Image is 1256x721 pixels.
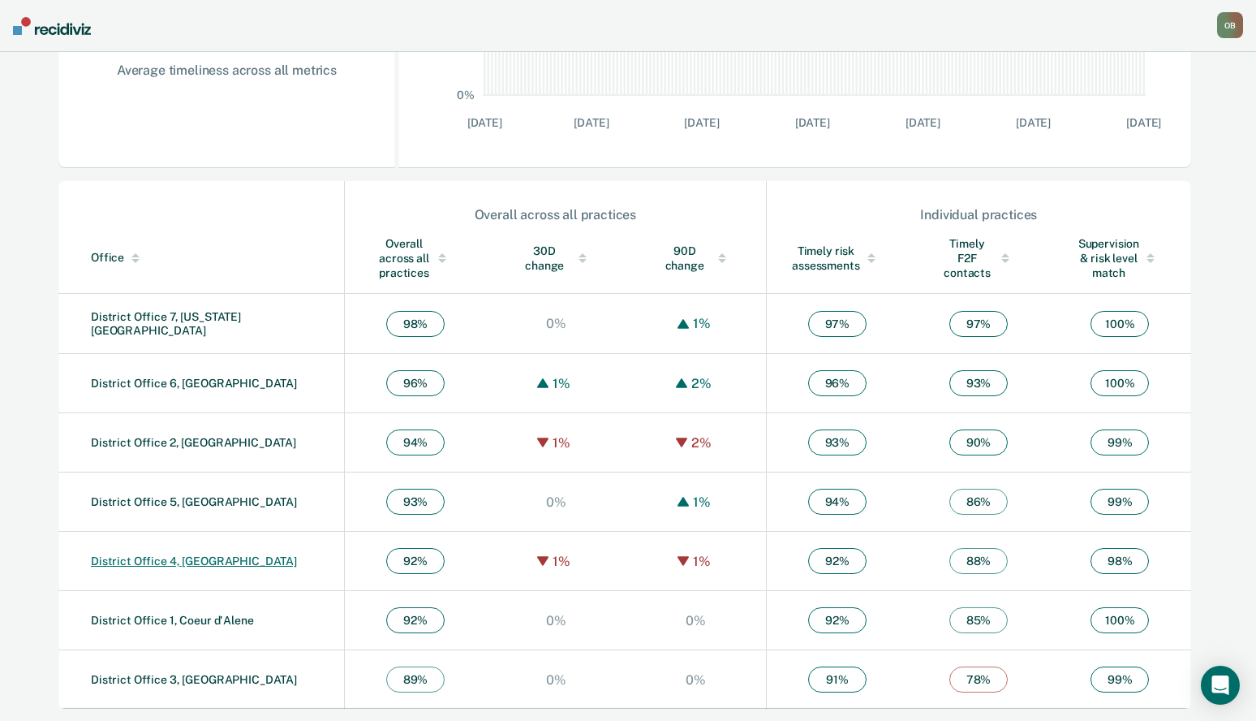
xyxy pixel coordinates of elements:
span: 91 % [808,667,867,693]
div: Office [91,251,338,265]
span: 92 % [386,548,445,574]
th: Toggle SortBy [486,223,626,294]
th: Toggle SortBy [766,223,908,294]
span: 97 % [808,311,867,337]
a: District Office 2, [GEOGRAPHIC_DATA] [91,436,296,449]
div: Timely F2F contacts [940,236,1017,280]
span: 98 % [1090,548,1149,574]
div: 1% [548,376,574,391]
span: 92 % [808,548,867,574]
th: Toggle SortBy [58,223,345,294]
div: 0% [542,494,570,510]
text: [DATE] [574,116,609,129]
div: 0% [542,672,570,688]
span: 93 % [808,430,867,455]
div: 1% [548,435,574,451]
text: [DATE] [467,116,501,129]
text: [DATE] [684,116,719,129]
div: Average timeliness across all metrics [110,63,343,78]
div: Overall across all practices [377,236,454,280]
text: [DATE] [1126,116,1161,129]
span: 99 % [1090,430,1149,455]
div: 1% [689,316,715,331]
span: 88 % [949,548,1008,574]
div: Overall across all practices [346,207,765,222]
text: [DATE] [1016,116,1051,129]
div: Timely risk assessments [799,244,876,273]
div: O B [1217,12,1243,38]
div: Open Intercom Messenger [1201,666,1240,705]
span: 99 % [1090,667,1149,693]
span: 100 % [1090,370,1149,396]
a: District Office 6, [GEOGRAPHIC_DATA] [91,377,297,390]
span: 85 % [949,607,1008,633]
span: 94 % [808,489,867,515]
span: 86 % [949,489,1008,515]
div: 90D change [659,244,733,273]
div: 0% [542,316,570,331]
span: 97 % [949,311,1008,337]
div: 1% [689,554,715,569]
span: 93 % [949,370,1008,396]
span: 96 % [386,370,445,396]
a: District Office 7, [US_STATE][GEOGRAPHIC_DATA] [91,310,241,337]
th: Toggle SortBy [345,223,486,294]
span: 92 % [386,607,445,633]
a: District Office 4, [GEOGRAPHIC_DATA] [91,555,297,568]
span: 100 % [1090,311,1149,337]
button: OB [1217,12,1243,38]
th: Toggle SortBy [908,223,1049,294]
div: Individual practices [768,207,1190,222]
a: District Office 5, [GEOGRAPHIC_DATA] [91,495,297,508]
div: 2% [687,435,716,451]
img: Recidiviz [13,17,91,35]
span: 99 % [1090,489,1149,515]
text: [DATE] [905,116,940,129]
div: 30D change [518,244,594,273]
span: 78 % [949,667,1008,693]
th: Toggle SortBy [1049,223,1191,294]
div: 0% [682,613,710,628]
span: 92 % [808,607,867,633]
span: 100 % [1090,607,1149,633]
div: 1% [548,554,574,569]
div: 0% [542,613,570,628]
span: 96 % [808,370,867,396]
div: 0% [682,672,710,688]
div: 2% [687,376,716,391]
span: 89 % [386,667,445,693]
a: District Office 3, [GEOGRAPHIC_DATA] [91,673,297,686]
th: Toggle SortBy [626,223,767,294]
span: 90 % [949,430,1008,455]
span: 94 % [386,430,445,455]
div: Supervision & risk level match [1082,236,1159,280]
text: [DATE] [794,116,829,129]
div: 1% [689,494,715,510]
span: 93 % [386,489,445,515]
a: District Office 1, Coeur d'Alene [91,614,254,627]
span: 98 % [386,311,445,337]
